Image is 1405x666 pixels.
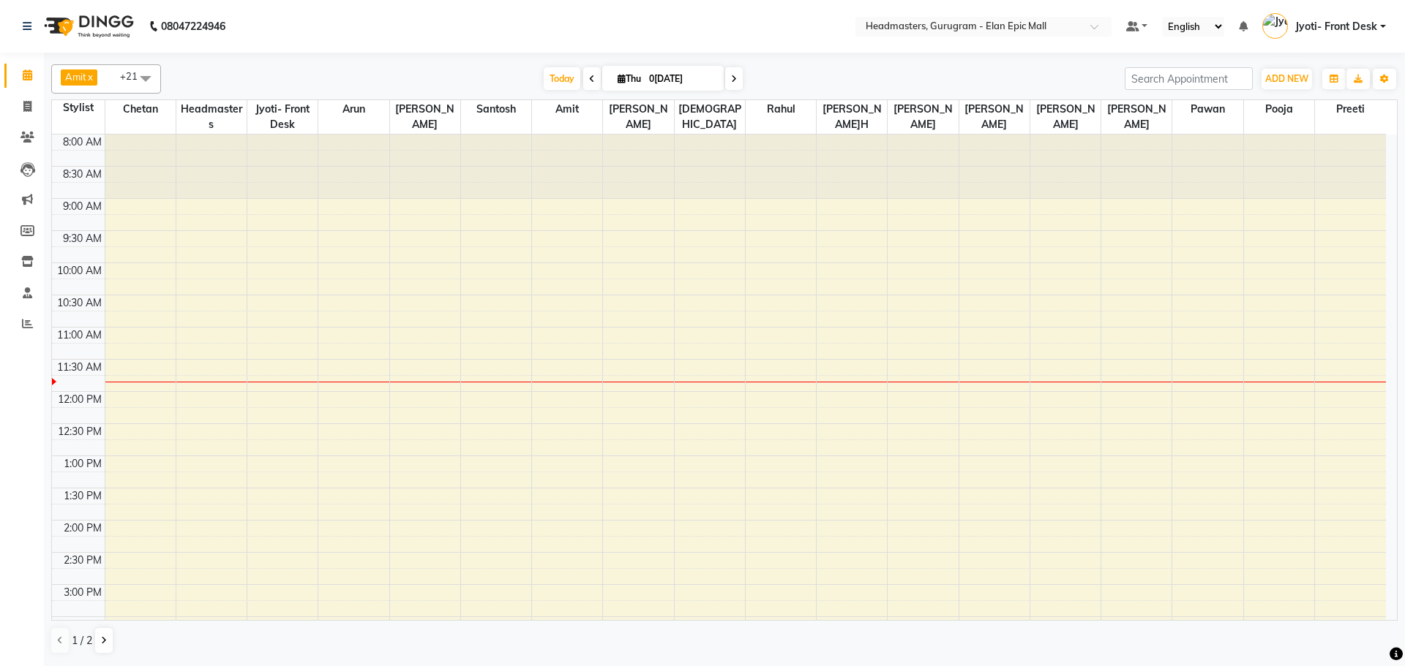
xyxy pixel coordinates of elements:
[746,100,816,118] span: Rahul
[1295,19,1377,34] span: Jyoti- Front Desk
[61,521,105,536] div: 2:00 PM
[60,167,105,182] div: 8:30 AM
[61,617,105,632] div: 3:30 PM
[54,360,105,375] div: 11:30 AM
[959,100,1030,134] span: [PERSON_NAME]
[1262,13,1288,39] img: Jyoti- Front Desk
[614,73,645,84] span: Thu
[1101,100,1172,134] span: [PERSON_NAME]
[54,328,105,343] div: 11:00 AM
[1262,69,1312,89] button: ADD NEW
[1172,100,1243,118] span: Pawan
[603,100,673,134] span: [PERSON_NAME]
[60,135,105,150] div: 8:00 AM
[55,424,105,439] div: 12:30 PM
[390,100,460,134] span: [PERSON_NAME]
[675,100,745,134] span: [DEMOGRAPHIC_DATA]
[532,100,602,118] span: Amit
[645,68,718,90] input: 2025-09-04
[54,295,105,311] div: 10:30 AM
[60,199,105,214] div: 9:00 AM
[544,67,580,90] span: Today
[176,100,247,134] span: Headmasters
[61,456,105,472] div: 1:00 PM
[247,100,318,134] span: Jyoti- Front Desk
[52,100,105,116] div: Stylist
[54,263,105,279] div: 10:00 AM
[888,100,958,134] span: [PERSON_NAME]
[60,231,105,246] div: 9:30 AM
[120,70,149,82] span: +21
[1265,73,1308,84] span: ADD NEW
[1030,100,1101,134] span: [PERSON_NAME]
[1315,100,1386,118] span: Preeti
[61,585,105,600] div: 3:00 PM
[817,100,887,134] span: [PERSON_NAME]h
[72,633,92,648] span: 1 / 2
[61,553,105,568] div: 2:30 PM
[105,100,176,118] span: Chetan
[65,71,86,83] span: Amit
[461,100,531,118] span: Santosh
[1125,67,1253,90] input: Search Appointment
[37,6,138,47] img: logo
[55,392,105,407] div: 12:00 PM
[61,488,105,504] div: 1:30 PM
[161,6,225,47] b: 08047224946
[318,100,389,118] span: Arun
[1244,100,1314,118] span: Pooja
[86,71,93,83] a: x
